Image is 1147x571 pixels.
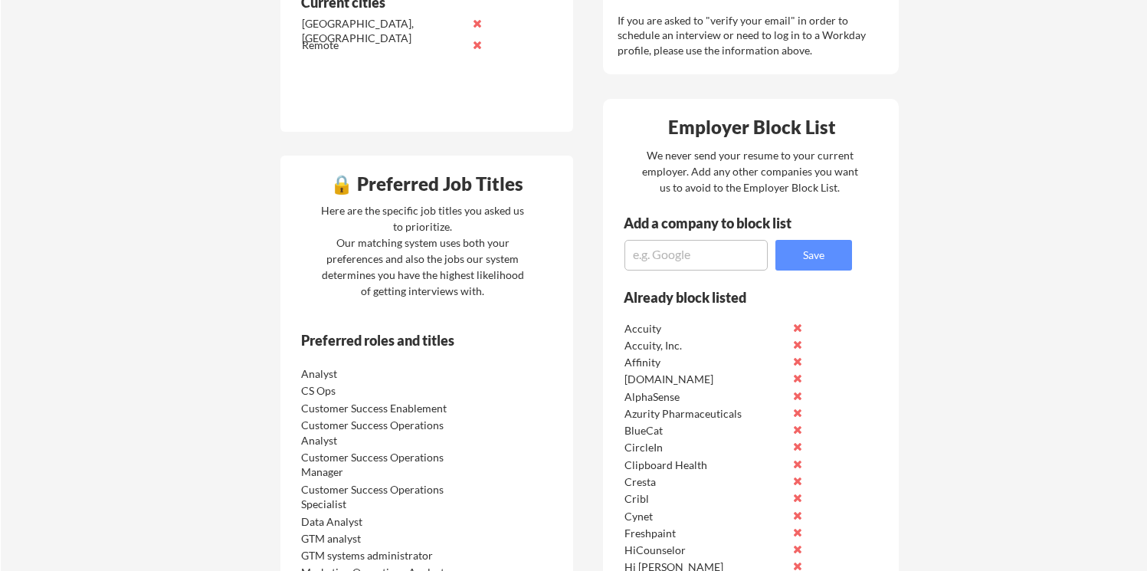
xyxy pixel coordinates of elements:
div: CircleIn [624,440,786,455]
div: Freshpaint [624,526,786,541]
div: GTM systems administrator [301,548,463,563]
div: Add a company to block list [624,216,815,230]
div: BlueCat [624,423,786,438]
div: Analyst [301,366,463,382]
div: [GEOGRAPHIC_DATA], [GEOGRAPHIC_DATA] [302,16,464,46]
div: HiCounselor [624,543,786,558]
div: Data Analyst [301,514,463,530]
div: CS Ops [301,383,463,399]
div: AlphaSense [624,389,786,405]
div: Clipboard Health [624,458,786,473]
div: Cribl [624,491,786,507]
div: Cynet [624,509,786,524]
div: Preferred roles and titles [301,333,510,347]
button: Save [775,240,852,271]
div: Accuity [624,321,786,336]
div: Here are the specific job titles you asked us to prioritize. Our matching system uses both your p... [317,202,528,299]
div: We never send your resume to your current employer. Add any other companies you want us to avoid ... [641,147,859,195]
div: Remote [302,38,464,53]
div: [DOMAIN_NAME] [624,372,786,387]
div: Customer Success Operations Manager [301,450,463,480]
div: GTM analyst [301,531,463,546]
div: Accuity, Inc. [624,338,786,353]
div: Customer Success Operations Analyst [301,418,463,448]
div: Employer Block List [609,118,894,136]
div: Cresta [624,474,786,490]
div: Affinity [624,355,786,370]
div: Azurity Pharmaceuticals [624,406,786,422]
div: Customer Success Enablement [301,401,463,416]
div: Customer Success Operations Specialist [301,482,463,512]
div: 🔒 Preferred Job Titles [284,175,569,193]
div: Already block listed [624,290,831,304]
